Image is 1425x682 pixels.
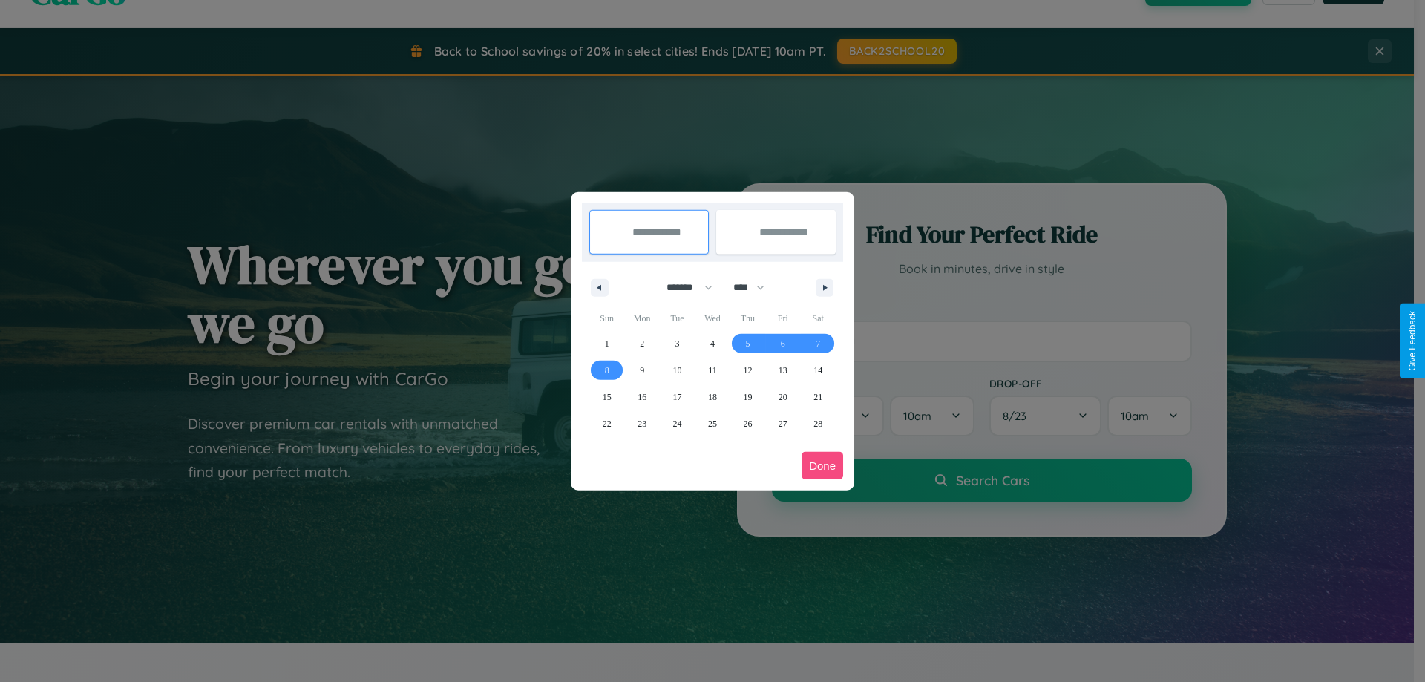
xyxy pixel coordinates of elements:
[624,384,659,410] button: 16
[660,357,695,384] button: 10
[589,330,624,357] button: 1
[640,357,644,384] span: 9
[589,410,624,437] button: 22
[660,330,695,357] button: 3
[638,384,646,410] span: 16
[589,384,624,410] button: 15
[801,384,836,410] button: 21
[779,357,787,384] span: 13
[765,306,800,330] span: Fri
[765,330,800,357] button: 6
[695,384,730,410] button: 18
[801,410,836,437] button: 28
[673,357,682,384] span: 10
[589,306,624,330] span: Sun
[624,330,659,357] button: 2
[801,357,836,384] button: 14
[603,410,612,437] span: 22
[802,452,843,479] button: Done
[695,330,730,357] button: 4
[638,410,646,437] span: 23
[708,410,717,437] span: 25
[710,330,715,357] span: 4
[743,384,752,410] span: 19
[745,330,750,357] span: 5
[605,330,609,357] span: 1
[730,384,765,410] button: 19
[624,410,659,437] button: 23
[801,306,836,330] span: Sat
[695,410,730,437] button: 25
[695,357,730,384] button: 11
[673,410,682,437] span: 24
[708,384,717,410] span: 18
[813,357,822,384] span: 14
[779,410,787,437] span: 27
[660,306,695,330] span: Tue
[624,306,659,330] span: Mon
[624,357,659,384] button: 9
[695,306,730,330] span: Wed
[1407,311,1418,371] div: Give Feedback
[589,357,624,384] button: 8
[765,410,800,437] button: 27
[779,384,787,410] span: 20
[743,410,752,437] span: 26
[743,357,752,384] span: 12
[660,384,695,410] button: 17
[675,330,680,357] span: 3
[730,357,765,384] button: 12
[640,330,644,357] span: 2
[816,330,820,357] span: 7
[801,330,836,357] button: 7
[781,330,785,357] span: 6
[708,357,717,384] span: 11
[730,330,765,357] button: 5
[813,410,822,437] span: 28
[660,410,695,437] button: 24
[765,384,800,410] button: 20
[730,410,765,437] button: 26
[813,384,822,410] span: 21
[673,384,682,410] span: 17
[730,306,765,330] span: Thu
[765,357,800,384] button: 13
[603,384,612,410] span: 15
[605,357,609,384] span: 8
